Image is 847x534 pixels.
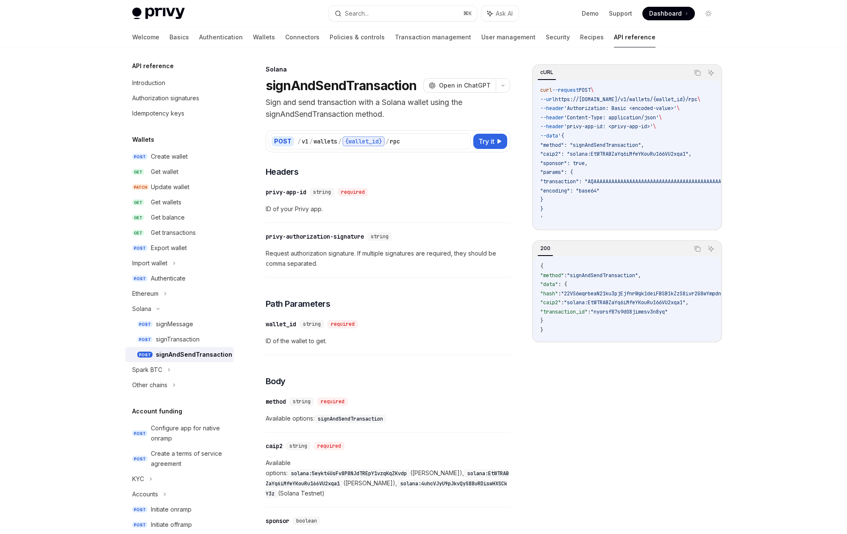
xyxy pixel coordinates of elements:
span: \ [659,114,662,121]
div: / [297,137,301,146]
span: : [588,308,591,315]
a: Authorization signatures [125,91,234,106]
span: GET [132,199,144,206]
div: Initiate offramp [151,520,192,530]
span: ID of the wallet to get. [266,336,510,346]
a: POSTExport wallet [125,240,234,256]
span: POST [132,275,147,282]
div: Ethereum [132,289,158,299]
button: Copy the contents from the code block [692,67,703,78]
span: } [540,327,543,333]
a: POSTInitiate onramp [125,502,234,517]
span: --header [540,114,564,121]
a: User management [481,27,536,47]
span: --header [540,105,564,112]
div: 200 [538,243,553,253]
span: "data" [540,281,558,288]
button: Search...⌘K [329,6,477,21]
div: Initiate onramp [151,504,192,515]
div: rpc [390,137,400,146]
h5: Wallets [132,135,154,145]
span: Available options: [266,413,510,424]
p: Sign and send transaction with a Solana wallet using the signAndSendTransaction method. [266,96,510,120]
a: POSTCreate wallet [125,149,234,164]
span: POST [132,245,147,251]
span: --request [552,87,579,94]
div: Update wallet [151,182,189,192]
span: 'Authorization: Basic <encoded-value>' [564,105,677,112]
span: : { [558,281,567,288]
div: Create a terms of service agreement [151,449,229,469]
span: Body [266,375,286,387]
div: Get wallet [151,167,178,177]
img: light logo [132,8,185,19]
span: Headers [266,166,299,178]
div: Export wallet [151,243,187,253]
a: Dashboard [642,7,695,20]
span: https://[DOMAIN_NAME]/v1/wallets/{wallet_id}/rpc [555,96,697,103]
a: Idempotency keys [125,106,234,121]
a: POSTsignMessage [125,317,234,332]
span: Path Parameters [266,298,330,310]
div: {wallet_id} [342,136,385,146]
span: "params": { [540,169,573,176]
div: Configure app for native onramp [151,423,229,443]
div: sponsor [266,517,289,525]
a: Basics [169,27,189,47]
span: POST [132,522,147,528]
span: GET [132,215,144,221]
div: wallets [314,137,337,146]
span: "sponsor": true, [540,160,588,167]
span: , [686,299,689,306]
div: required [317,397,348,406]
a: Transaction management [395,27,471,47]
div: privy-app-id [266,188,306,196]
span: POST [137,352,153,358]
span: POST [579,87,591,94]
span: ' [540,215,543,221]
div: Create wallet [151,151,188,162]
span: POST [137,336,153,343]
span: POST [137,321,153,328]
a: POSTsignTransaction [125,332,234,347]
h5: API reference [132,61,174,71]
div: caip2 [266,442,283,450]
span: "method" [540,272,564,279]
span: --data [540,132,558,139]
a: POSTAuthenticate [125,271,234,286]
span: string [371,233,389,240]
span: Open in ChatGPT [439,81,491,90]
div: Accounts [132,489,158,499]
div: Solana [132,304,151,314]
a: Introduction [125,75,234,91]
span: string [313,189,331,195]
div: / [338,137,342,146]
span: \ [677,105,680,112]
span: Ask AI [496,9,513,18]
code: signAndSendTransaction [314,415,386,423]
a: POSTConfigure app for native onramp [125,421,234,446]
a: POSTInitiate offramp [125,517,234,532]
a: Wallets [253,27,275,47]
div: cURL [538,67,556,77]
span: : [564,272,567,279]
span: ⌘ K [463,10,472,17]
div: / [386,137,389,146]
span: Available options: ([PERSON_NAME]), ([PERSON_NAME]), (Solana Testnet) [266,458,510,498]
a: Policies & controls [330,27,385,47]
span: Try it [478,136,494,146]
button: Open in ChatGPT [423,78,496,93]
span: "transaction_id" [540,308,588,315]
span: \ [653,123,656,130]
a: PATCHUpdate wallet [125,179,234,195]
a: API reference [614,27,655,47]
button: Ask AI [705,243,716,254]
a: GETGet wallets [125,195,234,210]
div: / [309,137,313,146]
a: Security [546,27,570,47]
span: : [561,299,564,306]
div: privy-authorization-signature [266,232,364,241]
div: Introduction [132,78,165,88]
div: Search... [345,8,369,19]
button: Ask AI [705,67,716,78]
